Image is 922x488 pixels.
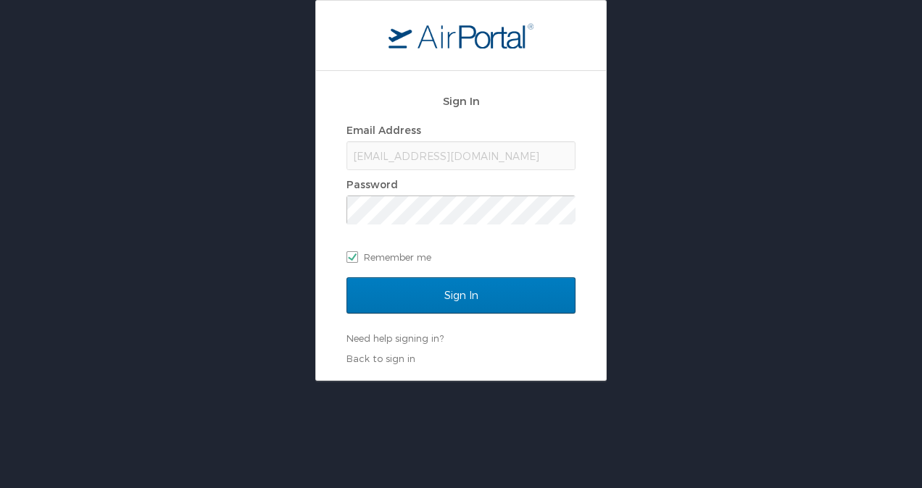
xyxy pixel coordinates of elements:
[346,93,576,109] h2: Sign In
[346,178,398,190] label: Password
[346,332,444,344] a: Need help signing in?
[346,277,576,314] input: Sign In
[346,353,415,364] a: Back to sign in
[346,246,576,268] label: Remember me
[346,124,421,136] label: Email Address
[389,22,533,49] img: logo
